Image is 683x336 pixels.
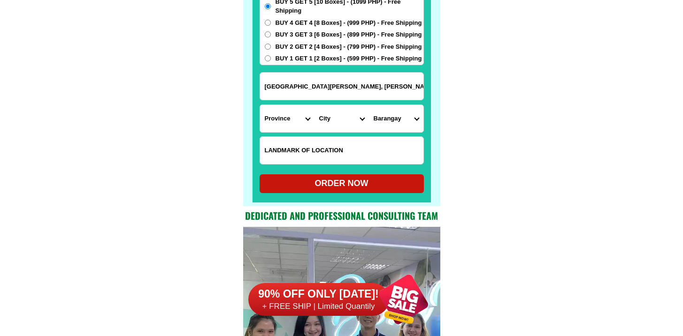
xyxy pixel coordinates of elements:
[276,30,422,39] span: BUY 3 GET 3 [6 Boxes] - (899 PHP) - Free Shipping
[248,287,389,301] h6: 90% OFF ONLY [DATE]!
[265,3,271,9] input: BUY 5 GET 5 [10 Boxes] - (1099 PHP) - Free Shipping
[265,44,271,50] input: BUY 2 GET 2 [4 Boxes] - (799 PHP) - Free Shipping
[265,31,271,37] input: BUY 3 GET 3 [6 Boxes] - (899 PHP) - Free Shipping
[265,55,271,61] input: BUY 1 GET 1 [2 Boxes] - (599 PHP) - Free Shipping
[315,105,369,132] select: Select district
[276,18,422,28] span: BUY 4 GET 4 [8 Boxes] - (999 PHP) - Free Shipping
[260,73,423,100] input: Input address
[243,209,440,223] h2: Dedicated and professional consulting team
[260,177,424,190] div: ORDER NOW
[248,301,389,312] h6: + FREE SHIP | Limited Quantily
[276,54,422,63] span: BUY 1 GET 1 [2 Boxes] - (599 PHP) - Free Shipping
[265,20,271,26] input: BUY 4 GET 4 [8 Boxes] - (999 PHP) - Free Shipping
[260,137,423,164] input: Input LANDMARKOFLOCATION
[260,105,315,132] select: Select province
[276,42,422,52] span: BUY 2 GET 2 [4 Boxes] - (799 PHP) - Free Shipping
[369,105,423,132] select: Select commune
